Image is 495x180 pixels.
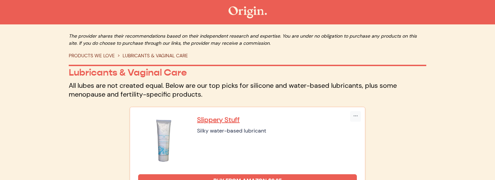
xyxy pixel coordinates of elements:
img: Slippery Stuff [138,115,189,166]
li: LUBRICANTS & VAGINAL CARE [115,52,188,59]
p: All lubes are not created equal. Below are our top picks for silicone and water-based lubricants,... [69,81,426,99]
p: The provider shares their recommendations based on their independent research and expertise. You ... [69,33,426,47]
a: Slippery Stuff [197,115,357,124]
a: PRODUCTS WE LOVE [69,53,115,59]
p: Lubricants & Vaginal Care [69,67,426,78]
img: The Origin Shop [229,6,267,18]
div: Silky water-based lubricant [197,127,357,135]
